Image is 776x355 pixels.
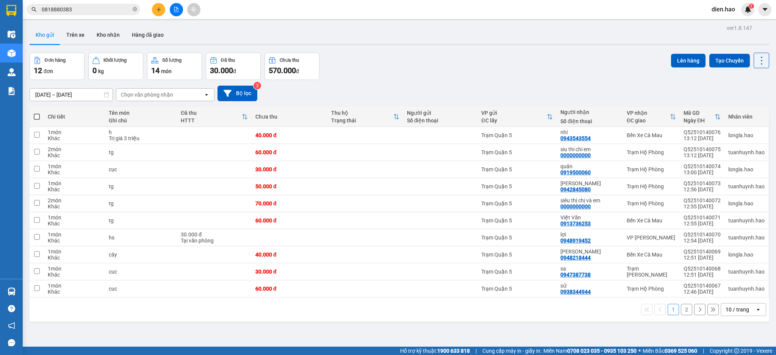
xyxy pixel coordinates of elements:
[560,169,591,175] div: 0919500060
[147,53,202,80] button: Số lượng14món
[206,53,261,80] button: Đã thu30.000đ
[133,7,137,11] span: close-circle
[749,3,754,9] sup: 1
[684,266,721,272] div: Q52510140068
[177,107,252,127] th: Toggle SortBy
[151,66,160,75] span: 14
[684,249,721,255] div: Q52510140069
[481,149,553,155] div: Trạm Quận 5
[560,163,619,169] div: quân
[30,53,84,80] button: Đơn hàng12đơn
[48,146,101,152] div: 2 món
[48,180,101,186] div: 1 món
[560,180,619,186] div: thúy liễu
[103,58,127,63] div: Khối lượng
[762,6,768,13] span: caret-down
[152,3,165,16] button: plus
[109,286,174,292] div: cuc
[60,26,91,44] button: Trên xe
[627,266,676,278] div: Trạm [PERSON_NAME]
[31,7,37,12] span: search
[560,249,619,255] div: Ngọc Hân
[48,214,101,221] div: 1 món
[121,91,173,99] div: Chọn văn phòng nhận
[684,289,721,295] div: 12:46 [DATE]
[476,347,477,355] span: |
[560,129,619,135] div: nhí
[98,68,104,74] span: kg
[560,214,619,221] div: Việt Văn
[560,266,619,272] div: sa
[48,272,101,278] div: Khác
[684,197,721,203] div: Q52510140072
[437,348,470,354] strong: 1900 633 818
[221,58,235,63] div: Đã thu
[627,132,676,138] div: Bến Xe Cà Mau
[684,180,721,186] div: Q52510140073
[296,68,299,74] span: đ
[560,283,619,289] div: sử
[560,203,591,210] div: 0000000000
[560,221,591,227] div: 0913736253
[48,238,101,244] div: Khác
[481,110,547,116] div: VP gửi
[42,5,131,14] input: Tìm tên, số ĐT hoặc mã đơn
[327,107,403,127] th: Toggle SortBy
[48,249,101,255] div: 1 món
[728,166,765,172] div: longla.hao
[44,68,53,74] span: đơn
[48,231,101,238] div: 1 món
[728,235,765,241] div: tuanhuynh.hao
[156,7,161,12] span: plus
[482,347,541,355] span: Cung cấp máy in - giấy in:
[684,146,721,152] div: Q52510140075
[48,169,101,175] div: Khác
[133,6,137,13] span: close-circle
[684,129,721,135] div: Q52510140076
[255,252,324,258] div: 40.000 đ
[728,252,765,258] div: longla.hao
[331,110,393,116] div: Thu hộ
[48,114,101,120] div: Chi tiết
[627,200,676,206] div: Trạm Hộ Phòng
[560,289,591,295] div: 0938344944
[264,53,319,80] button: Chưa thu570.000đ
[8,87,16,95] img: solution-icon
[481,235,553,241] div: Trạm Quận 5
[684,203,721,210] div: 12:55 [DATE]
[684,110,715,116] div: Mã GD
[255,166,324,172] div: 30.000 đ
[623,107,680,127] th: Toggle SortBy
[481,252,553,258] div: Trạm Quận 5
[684,186,721,192] div: 12:56 [DATE]
[203,92,210,98] svg: open
[181,231,248,238] div: 30.000 đ
[48,221,101,227] div: Khác
[684,238,721,244] div: 12:54 [DATE]
[170,3,183,16] button: file-add
[8,288,16,296] img: warehouse-icon
[684,231,721,238] div: Q52510140070
[638,349,641,352] span: ⚪️
[627,183,676,189] div: Trạm Hộ Phòng
[48,135,101,141] div: Khác
[627,235,676,241] div: VP [PERSON_NAME]
[627,286,676,292] div: Trạm Hộ Phòng
[280,58,299,63] div: Chưa thu
[8,49,16,57] img: warehouse-icon
[728,183,765,189] div: tuanhuynh.hao
[481,286,553,292] div: Trạm Quận 5
[668,304,679,315] button: 1
[684,272,721,278] div: 12:51 [DATE]
[174,7,179,12] span: file-add
[109,269,174,275] div: cuc
[560,135,591,141] div: 0943543554
[684,117,715,124] div: Ngày ĐH
[758,3,771,16] button: caret-down
[734,348,739,353] span: copyright
[253,82,261,89] sup: 2
[109,129,174,135] div: h
[481,132,553,138] div: Trạm Quận 5
[560,152,591,158] div: 0000000000
[8,322,15,329] span: notification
